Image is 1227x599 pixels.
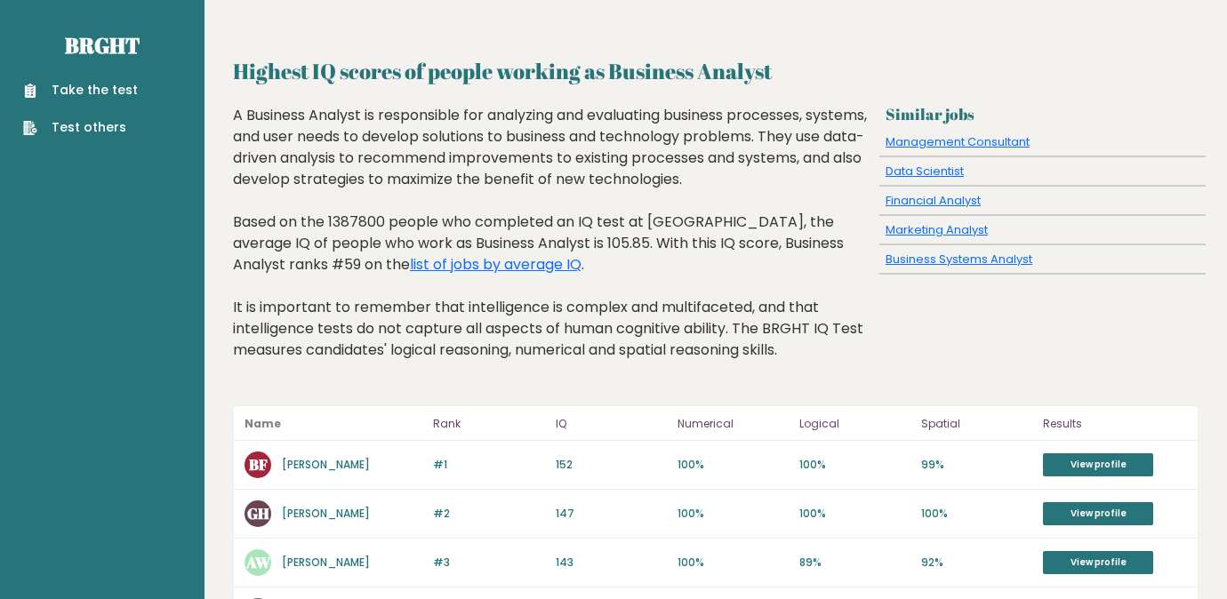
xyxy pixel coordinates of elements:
[678,457,789,473] p: 100%
[556,457,667,473] p: 152
[245,552,271,572] text: AW
[433,457,544,473] p: #1
[886,163,964,180] a: Data Scientist
[1043,551,1153,574] a: View profile
[921,555,1032,571] p: 92%
[433,413,544,435] p: Rank
[247,503,269,523] text: GH
[921,413,1032,435] p: Spatial
[886,192,981,209] a: Financial Analyst
[678,413,789,435] p: Numerical
[23,81,138,100] a: Take the test
[282,506,370,521] a: [PERSON_NAME]
[886,251,1032,268] a: Business Systems Analyst
[23,118,138,137] a: Test others
[921,506,1032,522] p: 100%
[556,413,667,435] p: IQ
[886,105,1199,124] h3: Similar jobs
[65,31,140,60] a: Brght
[1043,502,1153,525] a: View profile
[799,555,910,571] p: 89%
[433,555,544,571] p: #3
[556,555,667,571] p: 143
[1043,413,1187,435] p: Results
[410,254,581,275] a: list of jobs by average IQ
[556,506,667,522] p: 147
[678,506,789,522] p: 100%
[233,105,872,387] div: A Business Analyst is responsible for analyzing and evaluating business processes, systems, and u...
[886,133,1030,150] a: Management Consultant
[799,413,910,435] p: Logical
[678,555,789,571] p: 100%
[1043,453,1153,476] a: View profile
[799,457,910,473] p: 100%
[249,454,268,475] text: BF
[245,416,281,431] b: Name
[886,221,988,238] a: Marketing Analyst
[921,457,1032,473] p: 99%
[282,555,370,570] a: [PERSON_NAME]
[433,506,544,522] p: #2
[282,457,370,472] a: [PERSON_NAME]
[799,506,910,522] p: 100%
[233,55,1199,87] h2: Highest IQ scores of people working as Business Analyst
